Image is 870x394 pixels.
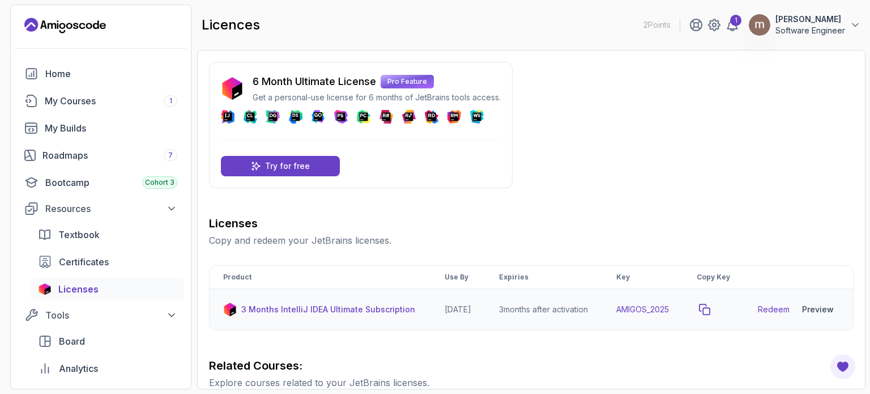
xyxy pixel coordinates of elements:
[58,282,99,296] span: Licenses
[209,215,854,231] h3: Licenses
[45,202,177,215] div: Resources
[223,303,237,316] img: jetbrains icon
[775,25,845,36] p: Software Engineer
[18,62,184,85] a: home
[59,255,109,269] span: Certificates
[169,96,172,105] span: 1
[31,357,184,380] a: analytics
[829,353,856,380] button: Open Feedback Button
[796,298,839,321] button: Preview
[45,308,177,322] div: Tools
[253,74,376,90] p: 6 Month Ultimate License
[749,14,770,36] img: user profile image
[45,67,177,81] div: Home
[209,358,854,374] h3: Related Courses:
[221,77,244,100] img: jetbrains icon
[18,171,184,194] a: bootcamp
[18,305,184,325] button: Tools
[697,302,713,317] button: copy-button
[18,117,184,139] a: builds
[775,14,845,25] p: [PERSON_NAME]
[45,121,177,135] div: My Builds
[603,266,683,289] th: Key
[38,283,52,295] img: jetbrains icon
[485,289,603,331] td: 3 months after activation
[42,149,177,162] div: Roadmaps
[59,334,85,348] span: Board
[748,14,861,36] button: user profile image[PERSON_NAME]Software Engineer
[168,151,173,160] span: 7
[31,330,184,353] a: board
[758,304,790,315] a: Redeem
[726,18,739,32] a: 1
[45,94,177,108] div: My Courses
[485,266,603,289] th: Expiries
[58,228,100,242] span: Textbook
[431,266,485,289] th: Use By
[18,144,184,167] a: roadmaps
[31,223,184,246] a: textbook
[802,304,834,315] div: Preview
[18,90,184,112] a: courses
[265,160,310,172] p: Try for free
[431,289,485,331] td: [DATE]
[24,16,106,35] a: Landing page
[241,304,415,315] p: 3 Months IntelliJ IDEA Ultimate Subscription
[145,178,174,187] span: Cohort 3
[209,376,854,389] p: Explore courses related to your JetBrains licenses.
[253,92,501,103] p: Get a personal-use license for 6 months of JetBrains tools access.
[31,251,184,273] a: certificates
[730,15,741,26] div: 1
[603,289,683,331] td: AMIGOS_2025
[45,176,177,189] div: Bootcamp
[683,266,744,289] th: Copy Key
[381,75,434,88] p: Pro Feature
[202,16,260,34] h2: licences
[18,198,184,219] button: Resources
[643,19,671,31] p: 2 Points
[209,234,854,247] p: Copy and redeem your JetBrains licenses.
[210,266,431,289] th: Product
[31,278,184,300] a: licenses
[59,362,98,375] span: Analytics
[221,156,340,176] a: Try for free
